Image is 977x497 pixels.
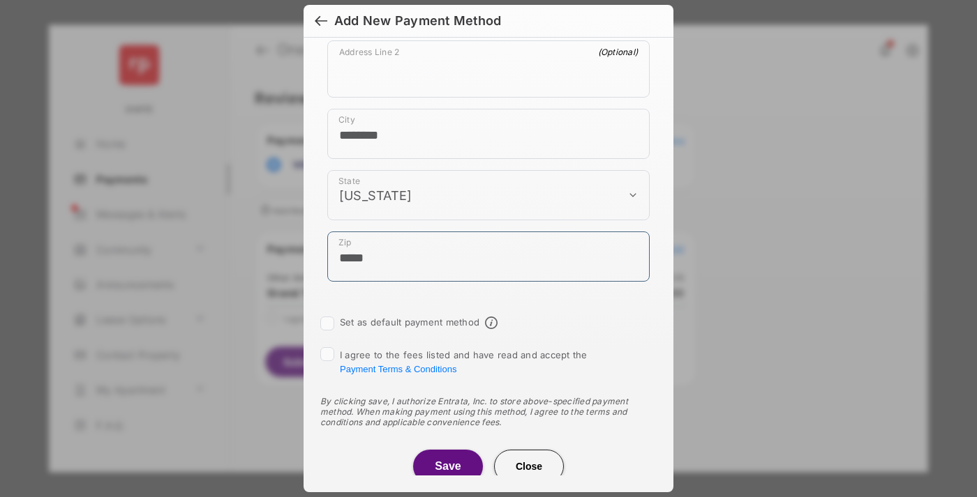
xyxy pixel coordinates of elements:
[340,316,479,328] label: Set as default payment method
[327,109,650,159] div: payment_method_screening[postal_addresses][locality]
[334,13,501,29] div: Add New Payment Method
[320,396,657,427] div: By clicking save, I authorize Entrata, Inc. to store above-specified payment method. When making ...
[327,170,650,220] div: payment_method_screening[postal_addresses][administrativeArea]
[494,450,564,483] button: Close
[340,349,588,374] span: I agree to the fees listed and have read and accept the
[485,316,498,329] span: Default payment method info
[340,364,456,374] button: I agree to the fees listed and have read and accept the
[327,40,650,98] div: payment_method_screening[postal_addresses][addressLine2]
[413,450,483,483] button: Save
[327,231,650,282] div: payment_method_screening[postal_addresses][postalCode]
